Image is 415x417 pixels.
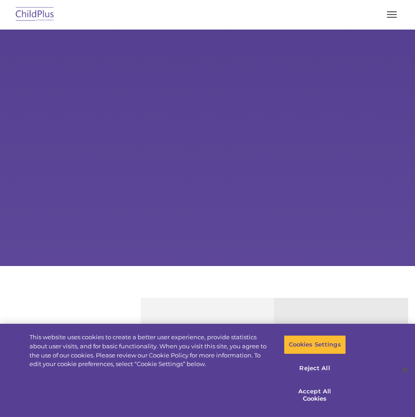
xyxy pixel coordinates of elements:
[395,360,415,380] button: Close
[284,382,346,408] button: Accept All Cookies
[14,4,56,25] img: ChildPlus by Procare Solutions
[284,335,346,354] button: Cookies Settings
[284,358,346,377] button: Reject All
[30,333,271,368] div: This website uses cookies to create a better user experience, provide statistics about user visit...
